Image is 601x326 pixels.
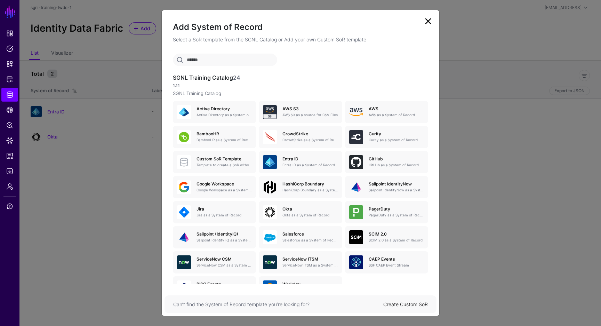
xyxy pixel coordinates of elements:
h5: GitHub [369,157,424,161]
a: OktaOkta as a System of Record [259,201,342,223]
h5: HashiCorp Boundary [282,182,338,186]
a: ServiceNow CSMServiceNow CSM as a System of Record [173,251,256,273]
img: svg+xml;base64,PHN2ZyB3aWR0aD0iNjQiIGhlaWdodD0iNjQiIHZpZXdCb3g9IjAgMCA2NCA2NCIgZmlsbD0ibm9uZSIgeG... [349,130,363,144]
h5: SCIM 2.0 [369,232,424,237]
img: svg+xml;base64,PHN2ZyB3aWR0aD0iNjQiIGhlaWdodD0iNjQiIHZpZXdCb3g9IjAgMCA2NCA2NCIgZmlsbD0ibm9uZSIgeG... [263,280,277,294]
h5: BambooHR [197,132,252,136]
p: Sailpoint Identity IQ as a System of Record [197,238,252,243]
p: Curity as a System of Record [369,137,424,143]
img: svg+xml;base64,PHN2ZyB3aWR0aD0iNjQiIGhlaWdodD0iNjQiIHZpZXdCb3g9IjAgMCA2NCA2NCIgZmlsbD0ibm9uZSIgeG... [263,255,277,269]
p: Sailpoint IdentityNow as a System of Record [369,188,424,193]
p: ServiceNow ITSM as a System of Record [282,263,338,268]
img: svg+xml;base64,PHN2ZyB3aWR0aD0iNjQiIGhlaWdodD0iNjQiIHZpZXdCb3g9IjAgMCA2NCA2NCIgZmlsbD0ibm9uZSIgeG... [177,230,191,244]
a: HashiCorp BoundaryHashiCorp Boundary as a System of Record [259,176,342,198]
p: CrowdStrike as a System of Record [282,137,338,143]
p: Active Directory as a System of Record [197,112,252,118]
a: SalesforceSalesforce as a System of Record [259,226,342,248]
h2: Add System of Record [173,21,428,33]
div: Can’t find the System of Record template you’re looking for? [173,301,383,308]
img: svg+xml;base64,PHN2ZyB3aWR0aD0iNjQiIGhlaWdodD0iNjQiIHZpZXdCb3g9IjAgMCA2NCA2NCIgZmlsbD0ibm9uZSIgeG... [349,255,363,269]
h5: Workday [282,282,338,287]
p: SGNL Training Catalog [173,90,428,97]
p: Google Workspace as a System of Record [197,188,252,193]
img: svg+xml;base64,PHN2ZyB3aWR0aD0iNjQiIGhlaWdodD0iNjQiIHZpZXdCb3g9IjAgMCA2NCA2NCIgZmlsbD0ibm9uZSIgeG... [349,155,363,169]
img: svg+xml;base64,PHN2ZyB4bWxucz0iaHR0cDovL3d3dy53My5vcmcvMjAwMC9zdmciIHdpZHRoPSIxMDBweCIgaGVpZ2h0PS... [263,180,277,194]
h5: CAEP Events [369,257,424,262]
img: svg+xml;base64,PHN2ZyB3aWR0aD0iNjQiIGhlaWdodD0iNjQiIHZpZXdCb3g9IjAgMCA2NCA2NCIgZmlsbD0ibm9uZSIgeG... [349,205,363,219]
span: 24 [233,74,240,81]
strong: 1.11 [173,83,180,88]
a: WorkdayWorkday as a System of Record [259,276,342,299]
a: GitHubGitHub as a System of Record [345,151,428,173]
a: Create Custom SoR [383,301,428,307]
p: Okta as a System of Record [282,213,338,218]
img: svg+xml;base64,PHN2ZyB3aWR0aD0iNjQiIGhlaWdodD0iNjQiIHZpZXdCb3g9IjAgMCA2NCA2NCIgZmlsbD0ibm9uZSIgeG... [177,255,191,269]
a: AWSAWS as a System of Record [345,101,428,123]
img: svg+xml;base64,PHN2ZyB3aWR0aD0iNjQiIGhlaWdodD0iNjQiIHZpZXdCb3g9IjAgMCA2NCA2NCIgZmlsbD0ibm9uZSIgeG... [349,230,363,244]
p: SCIM 2.0 as a System of Record [369,238,424,243]
h5: Jira [197,207,252,212]
a: CurityCurity as a System of Record [345,126,428,148]
a: CAEP EventsSSF CAEP Event Stream [345,251,428,273]
a: RISC EventsSSF RISC Event Stream [173,276,256,299]
h5: Okta [282,207,338,212]
h3: SGNL Training Catalog [173,74,428,81]
p: SSF CAEP Event Stream [369,263,424,268]
h5: PagerDuty [369,207,424,212]
a: SCIM 2.0SCIM 2.0 as a System of Record [345,226,428,248]
a: Sailpoint (IdentityIQ)Sailpoint Identity IQ as a System of Record [173,226,256,248]
p: PagerDuty as a System of Record [369,213,424,218]
p: Template to create a SoR without any entities, attributes or relationships. Once created, you can... [197,162,252,168]
a: Custom SoR TemplateTemplate to create a SoR without any entities, attributes or relationships. On... [173,151,256,173]
a: ServiceNow ITSMServiceNow ITSM as a System of Record [259,251,342,273]
p: ServiceNow CSM as a System of Record [197,263,252,268]
p: Jira as a System of Record [197,213,252,218]
img: svg+xml;base64,PHN2ZyB3aWR0aD0iNjQiIGhlaWdodD0iNjQiIHZpZXdCb3g9IjAgMCA2NCA2NCIgZmlsbD0ibm9uZSIgeG... [177,280,191,294]
img: svg+xml;base64,PHN2ZyB3aWR0aD0iNjQiIGhlaWdodD0iNjQiIHZpZXdCb3g9IjAgMCA2NCA2NCIgZmlsbD0ibm9uZSIgeG... [177,105,191,119]
h5: RISC Events [197,282,252,287]
h5: Sailpoint (IdentityIQ) [197,232,252,237]
a: PagerDutyPagerDuty as a System of Record [345,201,428,223]
a: Entra IDEntra ID as a System of Record [259,151,342,173]
p: Entra ID as a System of Record [282,162,338,168]
h5: AWS S3 [282,106,338,111]
h5: Curity [369,132,424,136]
img: svg+xml;base64,PHN2ZyB3aWR0aD0iNjQiIGhlaWdodD0iNjQiIHZpZXdCb3g9IjAgMCA2NCA2NCIgZmlsbD0ibm9uZSIgeG... [263,130,277,144]
h5: Custom SoR Template [197,157,252,161]
p: AWS as a System of Record [369,112,424,118]
img: svg+xml;base64,PHN2ZyB3aWR0aD0iNjQiIGhlaWdodD0iNjQiIHZpZXdCb3g9IjAgMCA2NCA2NCIgZmlsbD0ibm9uZSIgeG... [263,105,277,119]
a: AWS S3AWS S3 as a source for CSV Files [259,101,342,123]
h5: Sailpoint IdentityNow [369,182,424,186]
a: Sailpoint IdentityNowSailpoint IdentityNow as a System of Record [345,176,428,198]
img: svg+xml;base64,PHN2ZyB3aWR0aD0iNjQiIGhlaWdodD0iNjQiIHZpZXdCb3g9IjAgMCA2NCA2NCIgZmlsbD0ibm9uZSIgeG... [263,230,277,244]
p: HashiCorp Boundary as a System of Record [282,188,338,193]
p: BambooHR as a System of Record [197,137,252,143]
img: svg+xml;base64,PHN2ZyB3aWR0aD0iNjQiIGhlaWdodD0iNjQiIHZpZXdCb3g9IjAgMCA2NCA2NCIgZmlsbD0ibm9uZSIgeG... [263,205,277,219]
a: BambooHRBambooHR as a System of Record [173,126,256,148]
h5: Active Directory [197,106,252,111]
h5: CrowdStrike [282,132,338,136]
p: GitHub as a System of Record [369,162,424,168]
h5: ServiceNow CSM [197,257,252,262]
p: Select a SoR template from the SGNL Catalog or Add your own Custom SoR template [173,36,428,43]
h5: Google Workspace [197,182,252,186]
img: svg+xml;base64,PHN2ZyB3aWR0aD0iNjQiIGhlaWdodD0iNjQiIHZpZXdCb3g9IjAgMCA2NCA2NCIgZmlsbD0ibm9uZSIgeG... [263,155,277,169]
h5: ServiceNow ITSM [282,257,338,262]
h5: Entra ID [282,157,338,161]
a: CrowdStrikeCrowdStrike as a System of Record [259,126,342,148]
img: svg+xml;base64,PHN2ZyB3aWR0aD0iNjQiIGhlaWdodD0iNjQiIHZpZXdCb3g9IjAgMCA2NCA2NCIgZmlsbD0ibm9uZSIgeG... [177,130,191,144]
a: JiraJira as a System of Record [173,201,256,223]
h5: AWS [369,106,424,111]
img: svg+xml;base64,PHN2ZyB4bWxucz0iaHR0cDovL3d3dy53My5vcmcvMjAwMC9zdmciIHhtbG5zOnhsaW5rPSJodHRwOi8vd3... [349,105,363,119]
img: svg+xml;base64,PHN2ZyB3aWR0aD0iNjQiIGhlaWdodD0iNjQiIHZpZXdCb3g9IjAgMCA2NCA2NCIgZmlsbD0ibm9uZSIgeG... [349,180,363,194]
p: AWS S3 as a source for CSV Files [282,112,338,118]
p: Salesforce as a System of Record [282,238,338,243]
a: Google WorkspaceGoogle Workspace as a System of Record [173,176,256,198]
a: Active DirectoryActive Directory as a System of Record [173,101,256,123]
img: svg+xml;base64,PHN2ZyB3aWR0aD0iNjQiIGhlaWdodD0iNjQiIHZpZXdCb3g9IjAgMCA2NCA2NCIgZmlsbD0ibm9uZSIgeG... [177,205,191,219]
img: svg+xml;base64,PHN2ZyB3aWR0aD0iNjQiIGhlaWdodD0iNjQiIHZpZXdCb3g9IjAgMCA2NCA2NCIgZmlsbD0ibm9uZSIgeG... [177,180,191,194]
h5: Salesforce [282,232,338,237]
